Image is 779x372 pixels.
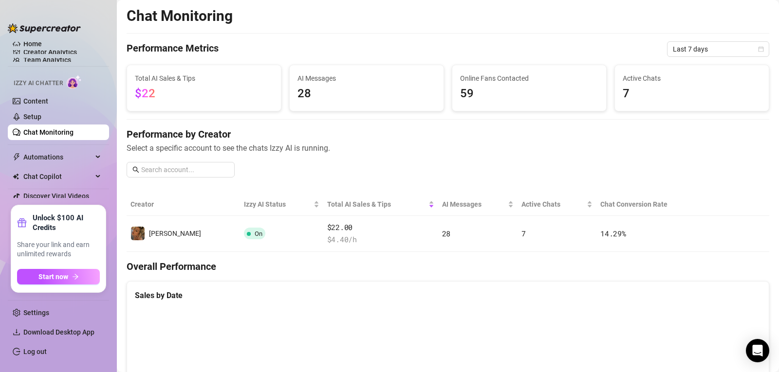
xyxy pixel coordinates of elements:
[460,85,598,103] span: 59
[17,218,27,228] span: gift
[13,153,20,161] span: thunderbolt
[141,164,229,175] input: Search account...
[67,75,82,89] img: AI Chatter
[244,199,312,210] span: Izzy AI Status
[127,7,233,25] h2: Chat Monitoring
[33,213,100,232] strong: Unlock $100 AI Credits
[600,229,626,238] span: 14.29 %
[442,229,450,238] span: 28
[14,79,63,88] span: Izzy AI Chatter
[327,199,427,210] span: Total AI Sales & Tips
[23,56,71,64] a: Team Analytics
[327,234,434,246] span: $ 4.40 /h
[23,169,93,184] span: Chat Copilot
[127,41,219,57] h4: Performance Metrics
[623,73,761,84] span: Active Chats
[131,227,145,240] img: Melanie
[518,193,596,216] th: Active Chats
[135,87,155,100] span: $22
[17,269,100,284] button: Start nowarrow-right
[521,229,526,238] span: 7
[323,193,438,216] th: Total AI Sales & Tips
[255,230,262,237] span: On
[23,40,42,48] a: Home
[438,193,518,216] th: AI Messages
[442,199,506,210] span: AI Messages
[758,46,764,52] span: calendar
[13,328,20,336] span: download
[23,348,47,355] a: Log out
[23,328,94,336] span: Download Desktop App
[23,44,101,60] a: Creator Analytics
[149,230,201,237] span: [PERSON_NAME]
[460,73,598,84] span: Online Fans Contacted
[327,222,434,233] span: $22.00
[521,199,585,210] span: Active Chats
[240,193,323,216] th: Izzy AI Status
[23,309,49,317] a: Settings
[23,192,89,200] a: Discover Viral Videos
[38,273,68,281] span: Start now
[23,97,48,105] a: Content
[127,193,240,216] th: Creator
[13,173,19,180] img: Chat Copilot
[132,166,139,173] span: search
[17,240,100,259] span: Share your link and earn unlimited rewards
[297,85,436,103] span: 28
[596,193,705,216] th: Chat Conversion Rate
[135,289,761,301] div: Sales by Date
[623,85,761,103] span: 7
[23,128,74,136] a: Chat Monitoring
[8,23,81,33] img: logo-BBDzfeDw.svg
[127,142,769,154] span: Select a specific account to see the chats Izzy AI is running.
[673,42,763,56] span: Last 7 days
[23,113,41,121] a: Setup
[127,127,769,141] h4: Performance by Creator
[127,260,769,273] h4: Overall Performance
[23,149,93,165] span: Automations
[135,73,273,84] span: Total AI Sales & Tips
[746,339,769,362] div: Open Intercom Messenger
[297,73,436,84] span: AI Messages
[72,273,79,280] span: arrow-right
